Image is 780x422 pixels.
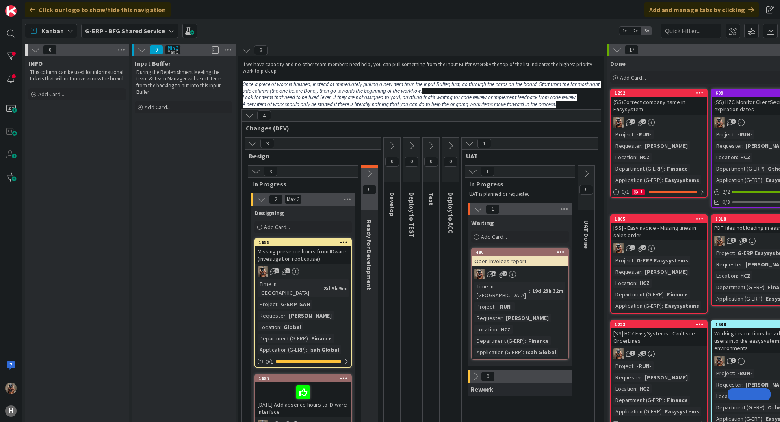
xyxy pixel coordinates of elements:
[662,301,663,310] span: :
[662,175,663,184] span: :
[641,267,643,276] span: :
[613,361,633,370] div: Project
[613,279,636,288] div: Location
[738,153,752,162] div: HCZ
[309,334,334,343] div: Finance
[136,69,231,95] p: During the Replenishment Meeting the team & Team Manager will select items from the backlog to pu...
[637,279,652,288] div: HCZ
[613,396,664,405] div: Department (G-ERP)
[498,325,513,334] div: HCZ
[474,348,523,357] div: Application (G-ERP)
[502,271,507,276] span: 2
[472,256,568,266] div: Open invoices report
[714,369,734,378] div: Project
[644,2,759,17] div: Add and manage tabs by clicking
[641,351,646,356] span: 2
[613,175,662,184] div: Application (G-ERP)
[259,240,351,245] div: 1655
[258,311,286,320] div: Requester
[274,268,279,273] span: 1
[734,130,735,139] span: :
[742,141,743,150] span: :
[613,153,636,162] div: Location
[665,290,690,299] div: Finance
[260,139,274,148] span: 3
[474,282,529,300] div: Time in [GEOGRAPHIC_DATA]
[742,380,743,389] span: :
[637,384,652,393] div: HCZ
[254,45,268,55] span: 8
[471,219,494,227] span: Waiting
[714,153,737,162] div: Location
[765,403,766,412] span: :
[615,216,707,222] div: 1805
[269,195,283,204] span: 2
[613,407,662,416] div: Application (G-ERP)
[427,192,435,206] span: Test
[481,167,494,176] span: 1
[167,46,178,50] div: Min 3
[255,375,351,382] div: 1687
[41,26,64,36] span: Kanban
[613,164,664,173] div: Department (G-ERP)
[714,294,763,303] div: Application (G-ERP)
[664,164,665,173] span: :
[765,283,766,292] span: :
[664,396,665,405] span: :
[735,130,754,139] div: -RUN-
[737,153,738,162] span: :
[258,334,308,343] div: Department (G-ERP)
[385,157,399,167] span: 0
[611,215,707,240] div: 1805[SS] - EasyInvoice - Missing lines in sales order
[735,369,754,378] div: -RUN-
[258,322,280,331] div: Location
[254,209,284,217] span: Designing
[714,392,737,400] div: Location
[307,345,341,354] div: Isah Global
[503,314,504,322] span: :
[613,301,662,310] div: Application (G-ERP)
[266,357,273,366] span: 0 / 1
[149,45,163,55] span: 0
[258,345,306,354] div: Application (G-ERP)
[613,117,624,128] img: VK
[365,220,373,290] span: Ready for Development
[321,284,322,293] span: :
[611,187,707,197] div: 0/11
[731,238,736,243] span: 3
[497,325,498,334] span: :
[635,256,690,265] div: G-ERP Easysystems
[611,97,707,115] div: (SS)Correct company name in Easysystem
[243,81,601,94] em: Once a piece of work is finished, instead of immediately pulling a new item from the Input Buffer...
[737,271,738,280] span: :
[613,384,636,393] div: Location
[714,175,763,184] div: Application (G-ERP)
[641,119,646,124] span: 2
[611,117,707,128] div: VK
[622,188,629,196] span: 0 / 1
[613,256,633,265] div: Project
[474,325,497,334] div: Location
[496,302,515,311] div: -RUN-
[714,141,742,150] div: Requester
[167,50,178,54] div: Max 6
[481,372,495,381] span: 0
[763,294,764,303] span: :
[611,89,707,97] div: 1292
[277,300,279,309] span: :
[714,130,734,139] div: Project
[613,141,641,150] div: Requester
[474,314,503,322] div: Requester
[663,301,701,310] div: Easysystems
[630,27,641,35] span: 2x
[636,279,637,288] span: :
[308,334,309,343] span: :
[643,267,690,276] div: [PERSON_NAME]
[632,189,645,195] div: 1
[474,269,485,279] img: VK
[264,223,290,231] span: Add Card...
[472,249,568,256] div: 480
[255,266,351,277] div: VK
[255,375,351,417] div: 1687[DATE] Add absence hours to ID-ware interface
[524,348,558,357] div: Isah Global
